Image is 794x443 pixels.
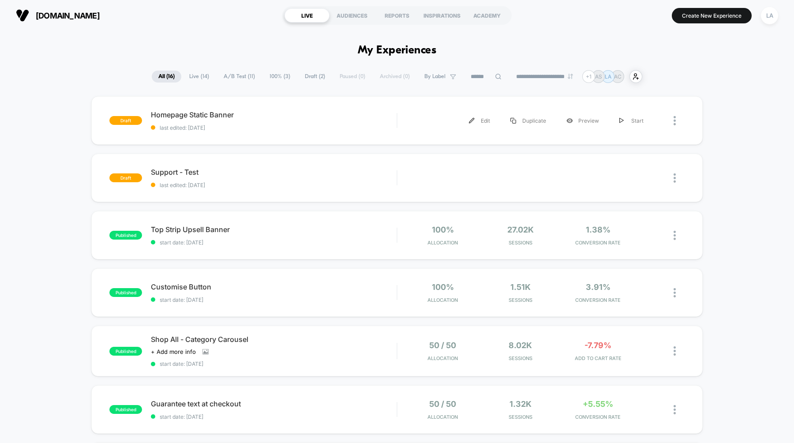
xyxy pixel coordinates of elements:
span: 3.91% [586,282,610,292]
div: Duplicate [500,111,556,131]
img: menu [469,118,475,124]
span: Homepage Static Banner [151,110,397,119]
button: Create New Experience [672,8,752,23]
span: + Add more info [151,348,196,355]
span: 1.51k [510,282,531,292]
span: 100% [432,225,454,234]
span: 8.02k [509,341,532,350]
span: Allocation [427,355,458,361]
div: INSPIRATIONS [419,8,464,23]
span: Allocation [427,240,458,246]
img: Visually logo [16,9,29,22]
span: last edited: [DATE] [151,182,397,188]
img: close [674,405,676,414]
span: published [109,405,142,414]
div: REPORTS [375,8,419,23]
span: ADD TO CART RATE [562,355,635,361]
span: published [109,347,142,356]
span: Sessions [484,240,557,246]
p: AC [614,73,622,80]
span: CONVERSION RATE [562,240,635,246]
div: AUDIENCES [330,8,375,23]
span: By Label [424,73,446,80]
div: LA [761,7,778,24]
span: Top Strip Upsell Banner [151,225,397,234]
img: close [674,173,676,183]
div: Edit [459,111,500,131]
span: Guarantee text at checkout [151,399,397,408]
span: draft [109,116,142,125]
span: 50 / 50 [429,399,456,409]
span: 1.32k [509,399,532,409]
span: published [109,231,142,240]
span: start date: [DATE] [151,413,397,420]
img: close [674,288,676,297]
button: [DOMAIN_NAME] [13,8,102,23]
span: +5.55% [583,399,613,409]
span: CONVERSION RATE [562,414,635,420]
span: Allocation [427,414,458,420]
span: 1.38% [586,225,610,234]
span: Shop All - Category Carousel [151,335,397,344]
span: -7.79% [584,341,611,350]
div: Preview [556,111,609,131]
p: LA [605,73,611,80]
img: close [674,231,676,240]
span: 50 / 50 [429,341,456,350]
span: 100% [432,282,454,292]
span: Support - Test [151,168,397,176]
h1: My Experiences [358,44,437,57]
p: AS [595,73,602,80]
div: LIVE [285,8,330,23]
span: Sessions [484,355,557,361]
span: Live ( 14 ) [183,71,216,83]
span: 100% ( 3 ) [263,71,297,83]
span: start date: [DATE] [151,239,397,246]
span: draft [109,173,142,182]
span: published [109,288,142,297]
span: last edited: [DATE] [151,124,397,131]
span: A/B Test ( 11 ) [217,71,262,83]
img: menu [619,118,624,124]
span: Draft ( 2 ) [298,71,332,83]
img: end [568,74,573,79]
img: close [674,346,676,356]
span: [DOMAIN_NAME] [36,11,100,20]
span: Allocation [427,297,458,303]
span: Customise Button [151,282,397,291]
div: ACADEMY [464,8,509,23]
span: CONVERSION RATE [562,297,635,303]
img: menu [510,118,516,124]
span: start date: [DATE] [151,297,397,303]
div: + 1 [582,70,595,83]
div: Start [609,111,654,131]
span: Sessions [484,414,557,420]
span: Sessions [484,297,557,303]
img: close [674,116,676,125]
span: start date: [DATE] [151,360,397,367]
span: 27.02k [507,225,534,234]
button: LA [758,7,781,25]
span: All ( 16 ) [152,71,181,83]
